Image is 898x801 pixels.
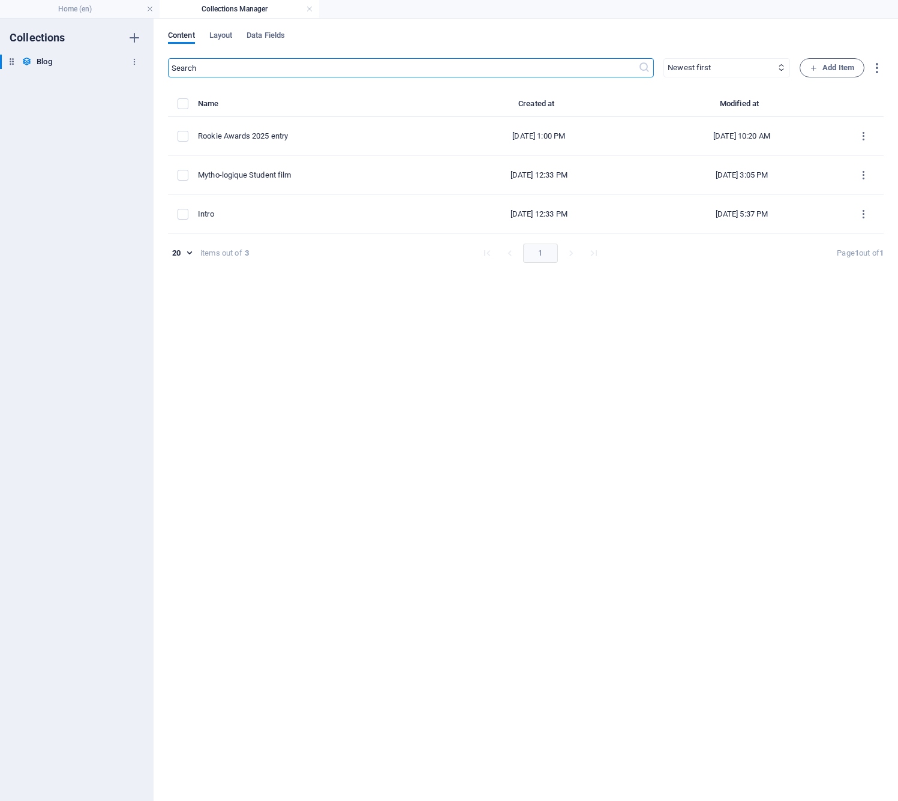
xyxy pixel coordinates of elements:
[168,97,884,234] table: items list
[855,248,859,257] strong: 1
[198,170,428,181] div: Mytho-logique Student film
[523,244,557,263] button: page 1
[650,170,833,181] div: [DATE] 3:05 PM
[200,248,242,259] div: items out of
[168,248,196,259] div: 20
[209,28,233,45] span: Layout
[447,209,630,220] div: [DATE] 12:33 PM
[879,248,884,257] strong: 1
[447,170,630,181] div: [DATE] 12:33 PM
[160,2,319,16] h4: Collections Manager
[810,61,854,75] span: Add Item
[198,131,428,142] div: Rookie Awards 2025 entry
[198,97,437,117] th: Name
[476,244,605,263] nav: pagination navigation
[247,28,285,45] span: Data Fields
[650,209,833,220] div: [DATE] 5:37 PM
[447,131,630,142] div: [DATE] 1:00 PM
[168,58,638,77] input: Search
[437,97,640,117] th: Created at
[198,209,428,220] div: Intro
[245,248,249,259] strong: 3
[168,28,195,45] span: Content
[800,58,864,77] button: Add Item
[650,131,833,142] div: [DATE] 10:20 AM
[10,31,65,45] h6: Collections
[837,248,884,259] div: Page out of
[640,97,843,117] th: Modified at
[127,31,142,45] i: Create new collection
[37,55,52,69] h6: Blog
